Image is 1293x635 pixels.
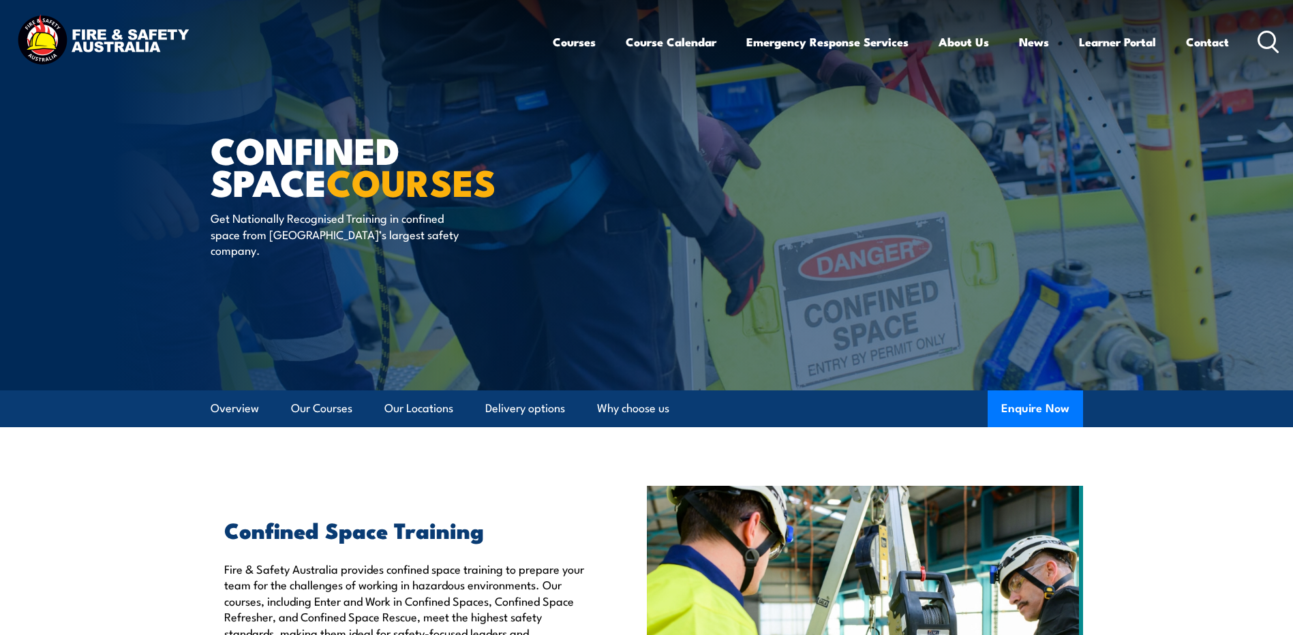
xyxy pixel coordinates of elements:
a: Overview [211,390,259,427]
h2: Confined Space Training [224,520,584,539]
p: Get Nationally Recognised Training in confined space from [GEOGRAPHIC_DATA]’s largest safety comp... [211,210,459,258]
a: Learner Portal [1079,24,1156,60]
a: News [1019,24,1049,60]
a: Course Calendar [626,24,716,60]
a: Our Courses [291,390,352,427]
a: Delivery options [485,390,565,427]
button: Enquire Now [988,390,1083,427]
a: Why choose us [597,390,669,427]
a: Courses [553,24,596,60]
strong: COURSES [326,153,496,209]
a: About Us [939,24,989,60]
a: Contact [1186,24,1229,60]
a: Emergency Response Services [746,24,909,60]
a: Our Locations [384,390,453,427]
h1: Confined Space [211,134,547,197]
